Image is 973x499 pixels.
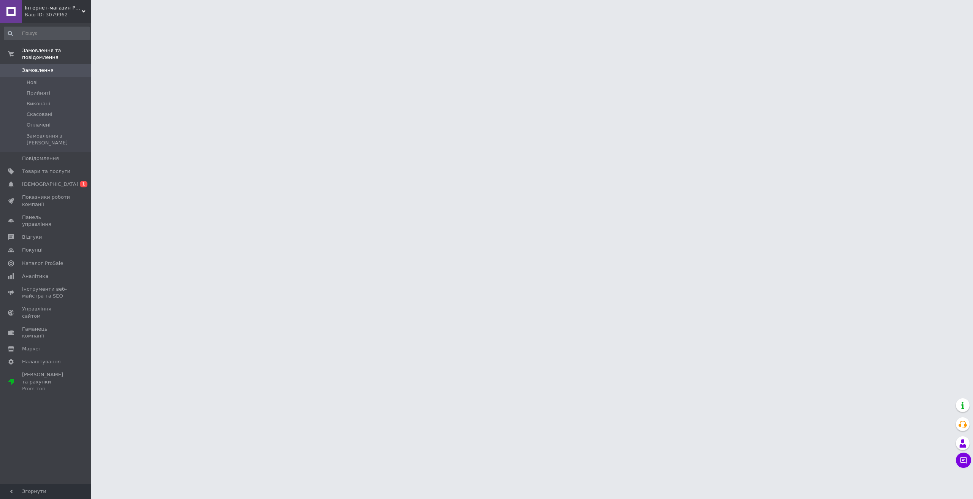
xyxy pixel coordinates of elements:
[22,181,78,188] span: [DEMOGRAPHIC_DATA]
[25,11,91,18] div: Ваш ID: 3079962
[22,273,48,280] span: Аналітика
[22,326,70,339] span: Гаманець компанії
[22,260,63,267] span: Каталог ProSale
[22,345,41,352] span: Маркет
[22,214,70,228] span: Панель управління
[4,27,90,40] input: Пошук
[25,5,82,11] span: Інтернет-магазин Рибалка
[22,247,43,253] span: Покупці
[27,133,89,146] span: Замовлення з [PERSON_NAME]
[27,79,38,86] span: Нові
[22,358,61,365] span: Налаштування
[22,47,91,61] span: Замовлення та повідомлення
[956,453,971,468] button: Чат з покупцем
[22,168,70,175] span: Товари та послуги
[22,234,42,241] span: Відгуки
[80,181,87,187] span: 1
[22,67,54,74] span: Замовлення
[22,371,70,392] span: [PERSON_NAME] та рахунки
[22,385,70,392] div: Prom топ
[27,90,50,97] span: Прийняті
[27,100,50,107] span: Виконані
[22,194,70,208] span: Показники роботи компанії
[27,122,51,128] span: Оплачені
[27,111,52,118] span: Скасовані
[22,286,70,299] span: Інструменти веб-майстра та SEO
[22,155,59,162] span: Повідомлення
[22,306,70,319] span: Управління сайтом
